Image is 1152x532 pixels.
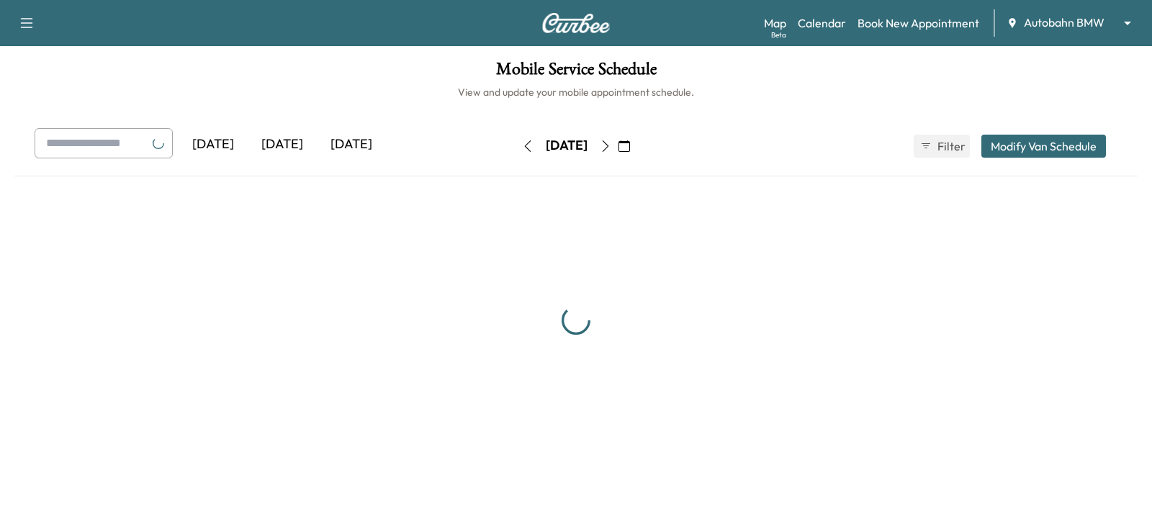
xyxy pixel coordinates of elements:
[858,14,979,32] a: Book New Appointment
[1024,14,1104,31] span: Autobahn BMW
[937,137,963,155] span: Filter
[981,135,1106,158] button: Modify Van Schedule
[541,13,611,33] img: Curbee Logo
[914,135,970,158] button: Filter
[248,128,317,161] div: [DATE]
[771,30,786,40] div: Beta
[764,14,786,32] a: MapBeta
[317,128,386,161] div: [DATE]
[798,14,846,32] a: Calendar
[179,128,248,161] div: [DATE]
[14,60,1138,85] h1: Mobile Service Schedule
[546,137,588,155] div: [DATE]
[14,85,1138,99] h6: View and update your mobile appointment schedule.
